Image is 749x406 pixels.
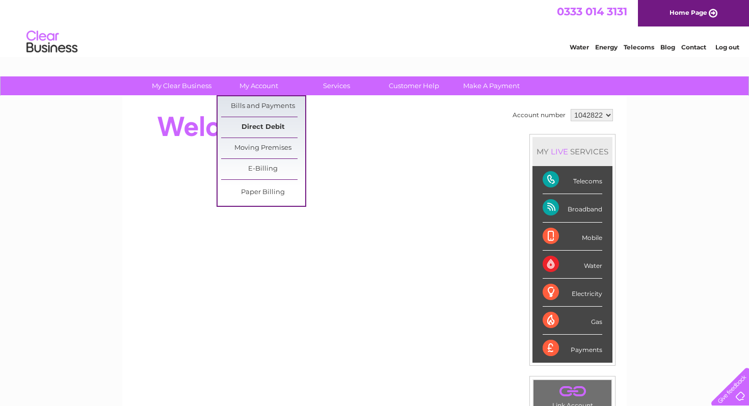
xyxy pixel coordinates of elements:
[543,166,602,194] div: Telecoms
[221,138,305,158] a: Moving Premises
[221,96,305,117] a: Bills and Payments
[221,159,305,179] a: E-Billing
[532,137,612,166] div: MY SERVICES
[543,194,602,222] div: Broadband
[26,26,78,58] img: logo.png
[543,307,602,335] div: Gas
[549,147,570,156] div: LIVE
[140,76,224,95] a: My Clear Business
[543,223,602,251] div: Mobile
[295,76,379,95] a: Services
[449,76,533,95] a: Make A Payment
[510,106,568,124] td: Account number
[624,43,654,51] a: Telecoms
[660,43,675,51] a: Blog
[715,43,739,51] a: Log out
[536,383,609,400] a: .
[595,43,618,51] a: Energy
[570,43,589,51] a: Water
[217,76,301,95] a: My Account
[681,43,706,51] a: Contact
[221,182,305,203] a: Paper Billing
[557,5,627,18] a: 0333 014 3131
[135,6,616,49] div: Clear Business is a trading name of Verastar Limited (registered in [GEOGRAPHIC_DATA] No. 3667643...
[543,279,602,307] div: Electricity
[543,335,602,362] div: Payments
[543,251,602,279] div: Water
[221,117,305,138] a: Direct Debit
[372,76,456,95] a: Customer Help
